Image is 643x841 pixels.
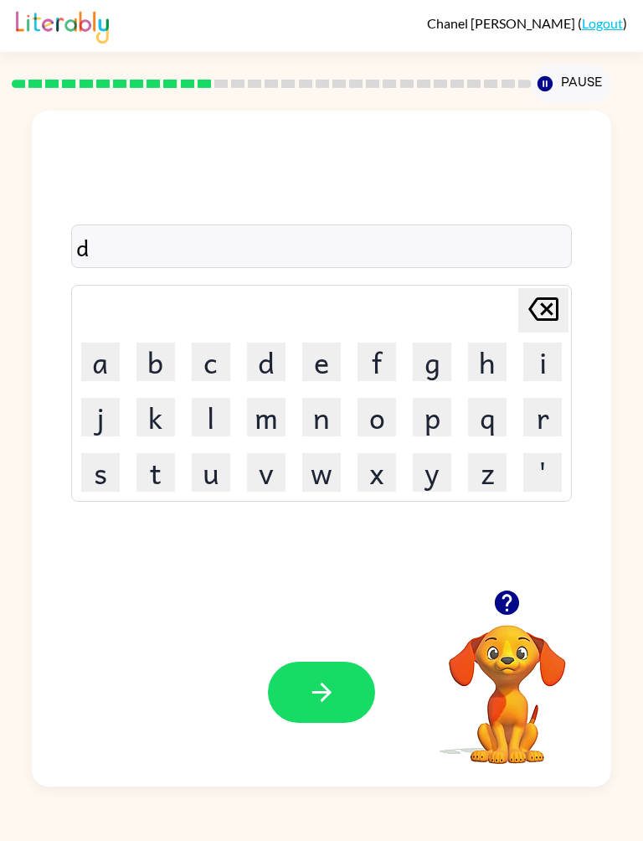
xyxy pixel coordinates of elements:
button: c [192,343,230,381]
button: w [302,453,341,492]
button: u [192,453,230,492]
button: p [413,398,451,436]
button: l [192,398,230,436]
button: n [302,398,341,436]
button: z [468,453,507,492]
button: e [302,343,341,381]
a: Logout [582,15,623,31]
button: y [413,453,451,492]
button: o [358,398,396,436]
button: b [136,343,175,381]
button: x [358,453,396,492]
button: g [413,343,451,381]
button: v [247,453,285,492]
button: a [81,343,120,381]
span: Chanel [PERSON_NAME] [427,15,578,31]
button: t [136,453,175,492]
button: k [136,398,175,436]
button: f [358,343,396,381]
button: s [81,453,120,492]
button: m [247,398,285,436]
video: Your browser must support playing .mp4 files to use Literably. Please try using another browser. [424,599,591,766]
button: r [523,398,562,436]
img: Literably [16,7,109,44]
button: h [468,343,507,381]
div: d [76,230,568,265]
button: Pause [531,64,610,103]
button: d [247,343,285,381]
button: j [81,398,120,436]
button: q [468,398,507,436]
button: ' [523,453,562,492]
button: i [523,343,562,381]
div: ( ) [427,15,627,31]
